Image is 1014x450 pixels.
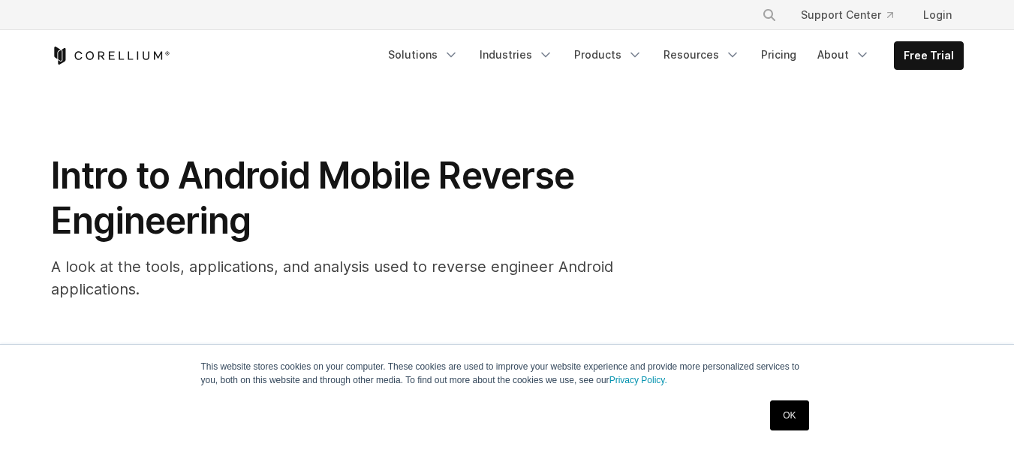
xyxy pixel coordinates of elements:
div: Navigation Menu [379,41,964,70]
a: Support Center [789,2,905,29]
div: Navigation Menu [744,2,964,29]
a: Products [565,41,651,68]
a: Privacy Policy. [609,375,667,385]
a: Pricing [752,41,805,68]
a: Industries [471,41,562,68]
a: Login [911,2,964,29]
a: Free Trial [895,42,963,69]
a: About [808,41,879,68]
span: A look at the tools, applications, and analysis used to reverse engineer Android applications. [51,258,613,298]
a: Resources [654,41,749,68]
a: OK [770,400,808,430]
p: This website stores cookies on your computer. These cookies are used to improve your website expe... [201,360,814,387]
a: Corellium Home [51,47,170,65]
button: Search [756,2,783,29]
a: Solutions [379,41,468,68]
span: Intro to Android Mobile Reverse Engineering [51,153,574,243]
